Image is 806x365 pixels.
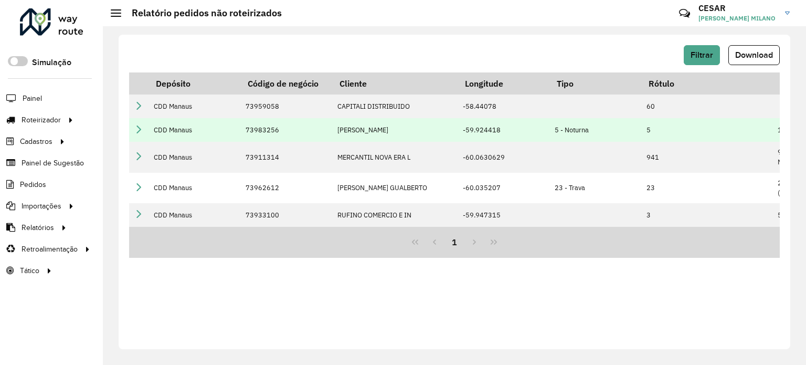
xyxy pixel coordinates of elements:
[458,95,549,118] td: -58.44078
[549,72,641,95] th: Tipo
[20,136,52,147] span: Cadastros
[20,265,39,276] span: Tático
[240,95,332,118] td: 73959058
[149,95,240,118] td: CDD Manaus
[240,72,332,95] th: Código de negócio
[332,173,437,203] td: [PERSON_NAME] GUALBERTO
[641,173,772,203] td: 23
[728,45,780,65] button: Download
[32,56,71,69] label: Simulação
[240,142,332,172] td: 73911314
[641,203,772,227] td: 3
[149,203,240,227] td: CDD Manaus
[121,7,282,19] h2: Relatório pedidos não roteirizados
[332,203,437,227] td: RUFINO COMERCIO E IN
[458,203,549,227] td: -59.947315
[698,3,777,13] h3: CESAR
[240,118,332,142] td: 73983256
[149,173,240,203] td: CDD Manaus
[691,50,713,59] span: Filtrar
[735,50,773,59] span: Download
[641,142,772,172] td: 941
[332,118,437,142] td: [PERSON_NAME]
[673,2,696,25] a: Contato Rápido
[22,114,61,126] span: Roteirizador
[458,173,549,203] td: -60.035207
[149,72,240,95] th: Depósito
[444,232,464,252] button: 1
[458,118,549,142] td: -59.924418
[149,142,240,172] td: CDD Manaus
[149,118,240,142] td: CDD Manaus
[641,95,772,118] td: 60
[458,142,549,172] td: -60.0630629
[22,244,78,255] span: Retroalimentação
[698,14,777,23] span: [PERSON_NAME] MILANO
[641,72,772,95] th: Rótulo
[22,158,84,169] span: Painel de Sugestão
[549,173,641,203] td: 23 - Trava
[458,72,549,95] th: Longitude
[641,118,772,142] td: 5
[684,45,720,65] button: Filtrar
[20,179,46,190] span: Pedidos
[23,93,42,104] span: Painel
[332,95,437,118] td: CAPITALI DISTRIBUIDO
[240,173,332,203] td: 73962612
[332,72,437,95] th: Cliente
[240,203,332,227] td: 73933100
[549,118,641,142] td: 5 - Noturna
[332,142,437,172] td: MERCANTIL NOVA ERA L
[22,201,61,212] span: Importações
[22,222,54,233] span: Relatórios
